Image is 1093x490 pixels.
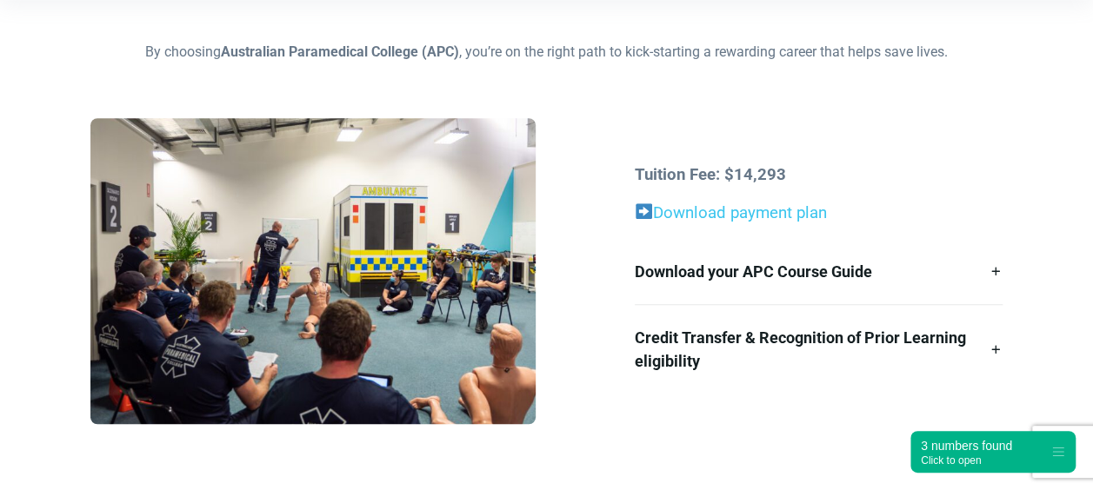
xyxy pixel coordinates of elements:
[635,305,1003,394] a: Credit Transfer & Recognition of Prior Learning eligibility
[221,43,459,60] strong: Australian Paramedical College (APC)
[635,203,827,222] a: Download payment plan
[635,165,786,184] strong: Tuition Fee: $14,293
[636,203,652,220] img: ➡️
[635,239,1003,304] a: Download your APC Course Guide
[90,42,1002,63] p: By choosing , you’re on the right path to kick-starting a rewarding career that helps save lives.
